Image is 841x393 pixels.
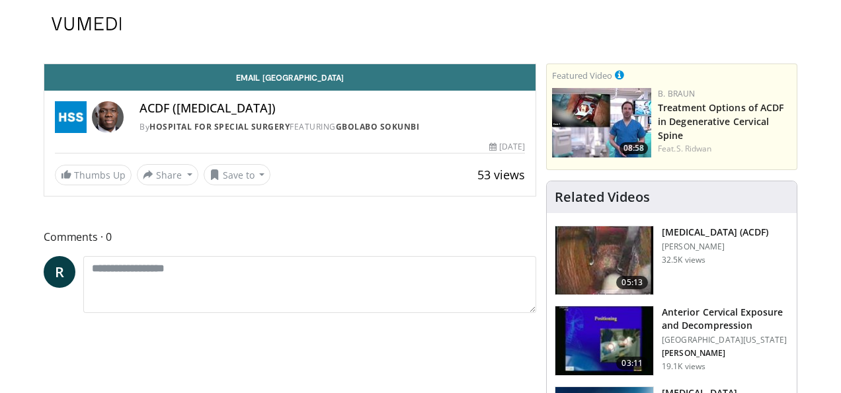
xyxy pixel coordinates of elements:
span: 53 views [477,167,525,183]
button: Save to [204,164,271,185]
span: Comments 0 [44,228,536,245]
div: [DATE] [489,141,525,153]
a: Gbolabo Sokunbi [336,121,420,132]
a: Thumbs Up [55,165,132,185]
p: [PERSON_NAME] [662,241,768,252]
a: 03:11 Anterior Cervical Exposure and Decompression [GEOGRAPHIC_DATA][US_STATE] [PERSON_NAME] 19.1... [555,306,789,376]
a: R [44,256,75,288]
p: [GEOGRAPHIC_DATA][US_STATE] [662,335,789,345]
h3: Anterior Cervical Exposure and Decompression [662,306,789,332]
a: Hospital for Special Surgery [149,121,290,132]
a: B. Braun [658,88,695,99]
img: 009a77ed-cfd7-46ce-89c5-e6e5196774e0.150x105_q85_crop-smart_upscale.jpg [552,88,651,157]
h4: Related Videos [555,189,650,205]
p: 32.5K views [662,255,705,265]
span: 05:13 [616,276,648,289]
a: Treatment Options of ACDF in Degenerative Cervical Spine [658,101,785,142]
small: Featured Video [552,69,612,81]
img: 38786_0000_3.png.150x105_q85_crop-smart_upscale.jpg [555,306,653,375]
div: By FEATURING [140,121,525,133]
p: 19.1K views [662,361,705,372]
h3: [MEDICAL_DATA] (ACDF) [662,226,768,239]
img: VuMedi Logo [52,17,122,30]
a: 08:58 [552,88,651,157]
img: Dr_Ali_Bydon_Performs_An_ACDF_Procedure_100000624_3.jpg.150x105_q85_crop-smart_upscale.jpg [555,226,653,295]
div: Feat. [658,143,791,155]
a: 05:13 [MEDICAL_DATA] (ACDF) [PERSON_NAME] 32.5K views [555,226,789,296]
span: 08:58 [620,142,648,154]
h4: ACDF ([MEDICAL_DATA]) [140,101,525,116]
img: Avatar [92,101,124,133]
a: This is paid for by B. Braun [615,67,624,82]
a: S. Ridwan [676,143,712,154]
p: Jens Chapman [662,348,789,359]
span: 03:11 [616,357,648,370]
button: Share [137,164,198,185]
img: Hospital for Special Surgery [55,101,87,133]
a: Email [GEOGRAPHIC_DATA] [44,64,536,91]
